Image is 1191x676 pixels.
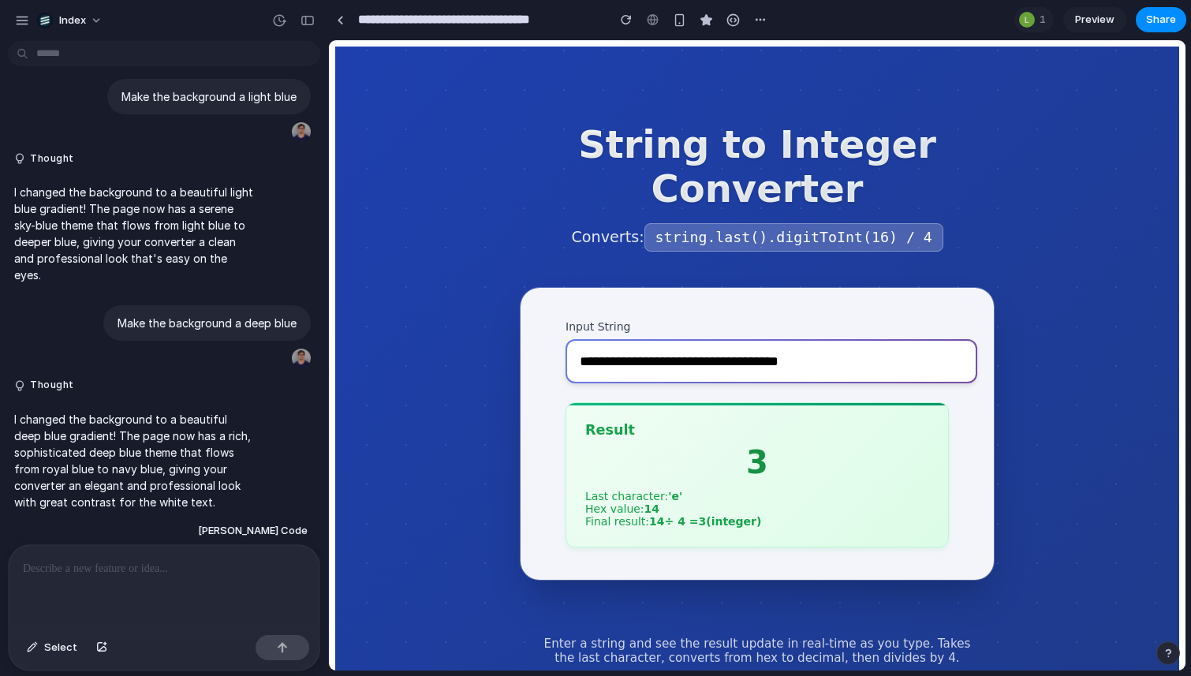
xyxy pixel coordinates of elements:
[256,404,600,440] p: 3
[1063,7,1126,32] a: Preview
[192,185,665,210] p: Converts:
[14,184,256,283] p: I changed the background to a beautiful light blue gradient! The page now has a serene sky-blue t...
[1040,12,1051,28] span: 1
[193,517,312,545] button: [PERSON_NAME] Code
[339,450,353,462] strong: ' e '
[315,462,330,475] strong: 14
[256,382,600,398] h3: Result
[256,462,600,475] p: Hex value:
[118,315,297,331] p: Make the background a deep blue
[19,635,85,660] button: Select
[59,13,86,28] span: Index
[1136,7,1186,32] button: Share
[121,88,297,105] p: Make the background a light blue
[1014,7,1054,32] div: 1
[211,596,646,625] p: Enter a string and see the result update in real-time as you type. Takes the last character, conv...
[256,450,600,462] p: Last character:
[31,8,110,33] button: Index
[44,640,77,655] span: Select
[315,183,614,211] code: string.last().digitToInt(16) / 4
[256,475,600,487] p: Final result:
[1146,12,1176,28] span: Share
[237,280,620,293] label: Input String
[1075,12,1114,28] span: Preview
[14,411,256,510] p: I changed the background to a beautiful deep blue gradient! The page now has a rich, sophisticate...
[198,523,308,539] span: [PERSON_NAME] Code
[192,82,665,170] h1: String to Integer Converter
[320,475,432,487] strong: 14 ÷ 4 = 3 (integer)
